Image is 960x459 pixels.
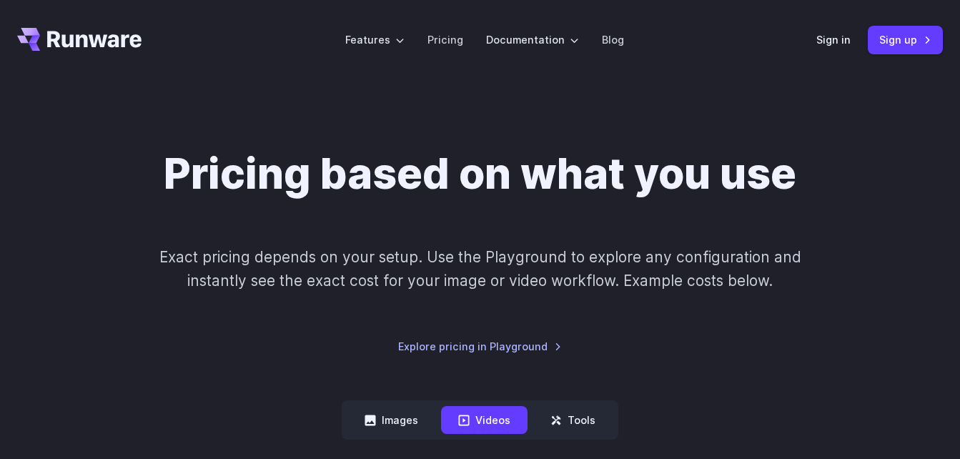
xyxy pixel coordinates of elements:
label: Documentation [486,31,579,48]
button: Videos [441,406,528,434]
p: Exact pricing depends on your setup. Use the Playground to explore any configuration and instantl... [156,245,804,293]
h1: Pricing based on what you use [164,149,796,199]
a: Explore pricing in Playground [398,338,562,355]
a: Pricing [427,31,463,48]
a: Sign up [868,26,943,54]
a: Blog [602,31,624,48]
a: Go to / [17,28,142,51]
label: Features [345,31,405,48]
button: Tools [533,406,613,434]
a: Sign in [816,31,851,48]
button: Images [347,406,435,434]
